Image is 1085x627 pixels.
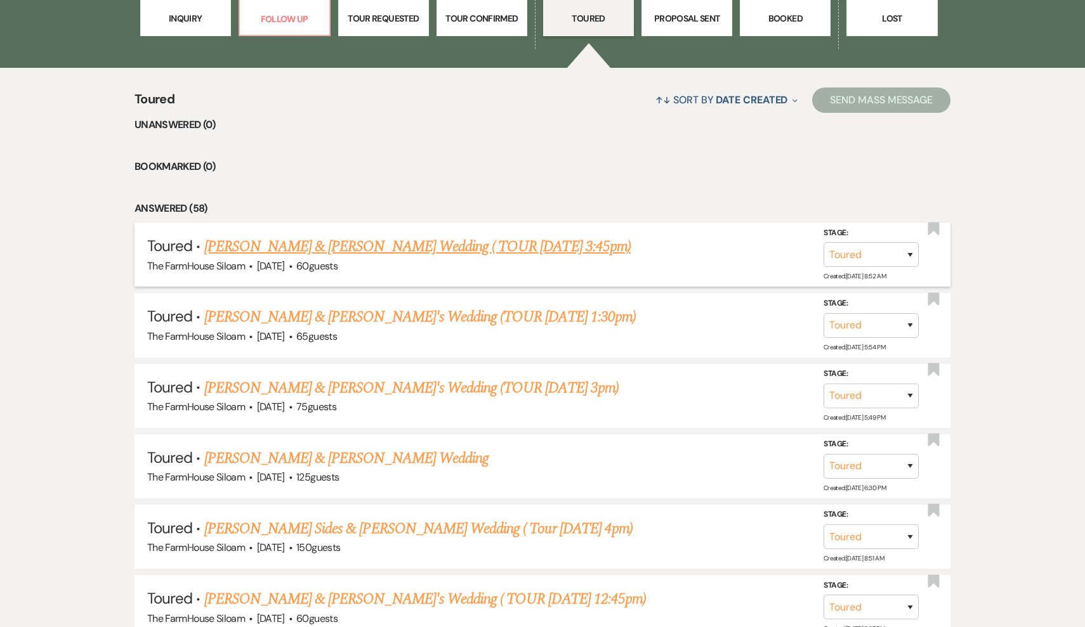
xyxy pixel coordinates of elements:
[148,11,223,25] p: Inquiry
[824,484,886,492] span: Created: [DATE] 6:30 PM
[135,89,174,117] span: Toured
[650,11,724,25] p: Proposal Sent
[748,11,822,25] p: Booked
[296,612,338,625] span: 60 guests
[824,413,885,422] span: Created: [DATE] 5:49 PM
[147,306,192,326] span: Toured
[247,12,322,26] p: Follow Up
[204,377,619,399] a: [PERSON_NAME] & [PERSON_NAME]'s Wedding (TOUR [DATE] 3pm)
[824,342,885,351] span: Created: [DATE] 5:54 PM
[824,437,919,451] label: Stage:
[445,11,519,25] p: Tour Confirmed
[824,297,919,311] label: Stage:
[147,518,192,538] span: Toured
[296,470,339,484] span: 125 guests
[824,367,919,381] label: Stage:
[824,579,919,593] label: Stage:
[257,330,285,343] span: [DATE]
[257,470,285,484] span: [DATE]
[204,447,489,470] a: [PERSON_NAME] & [PERSON_NAME] Wedding
[812,87,950,113] button: Send Mass Message
[257,400,285,413] span: [DATE]
[855,11,929,25] p: Lost
[257,541,285,554] span: [DATE]
[296,330,337,343] span: 65 guests
[824,508,919,522] label: Stage:
[296,400,336,413] span: 75 guests
[346,11,421,25] p: Tour Requested
[147,588,192,608] span: Toured
[204,588,646,611] a: [PERSON_NAME] & [PERSON_NAME]'s Wedding ( TOUR [DATE] 12:45pm)
[257,612,285,625] span: [DATE]
[147,236,192,255] span: Toured
[147,400,245,413] span: The FarmHouse Siloam
[147,470,245,484] span: The FarmHouse Siloam
[650,83,803,117] button: Sort By Date Created
[655,93,671,107] span: ↑↓
[551,11,626,25] p: Toured
[147,330,245,343] span: The FarmHouse Siloam
[147,541,245,554] span: The FarmHouse Siloam
[147,448,192,467] span: Toured
[296,541,340,554] span: 150 guests
[824,554,884,562] span: Created: [DATE] 8:51 AM
[135,158,950,175] li: Bookmarked (0)
[135,200,950,217] li: Answered (58)
[824,272,886,280] span: Created: [DATE] 8:52 AM
[147,377,192,397] span: Toured
[296,259,338,273] span: 60 guests
[147,259,245,273] span: The FarmHouse Siloam
[204,235,631,258] a: [PERSON_NAME] & [PERSON_NAME] Wedding ( TOUR [DATE] 3:45pm)
[824,226,919,240] label: Stage:
[135,117,950,133] li: Unanswered (0)
[257,259,285,273] span: [DATE]
[204,306,636,328] a: [PERSON_NAME] & [PERSON_NAME]'s Wedding (TOUR [DATE] 1:30pm)
[204,517,633,540] a: [PERSON_NAME] Sides & [PERSON_NAME] Wedding ( Tour [DATE] 4pm)
[147,612,245,625] span: The FarmHouse Siloam
[716,93,787,107] span: Date Created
